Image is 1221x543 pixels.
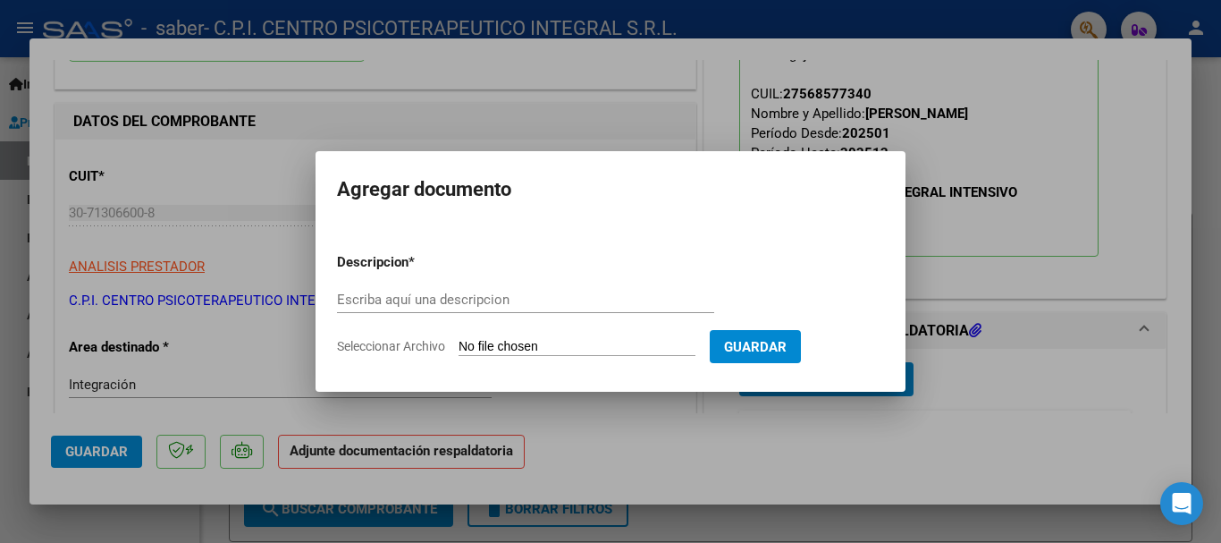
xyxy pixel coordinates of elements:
div: Open Intercom Messenger [1160,482,1203,525]
span: Seleccionar Archivo [337,339,445,353]
p: Descripcion [337,252,501,273]
button: Guardar [710,330,801,363]
h2: Agregar documento [337,173,884,207]
span: Guardar [724,339,787,355]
